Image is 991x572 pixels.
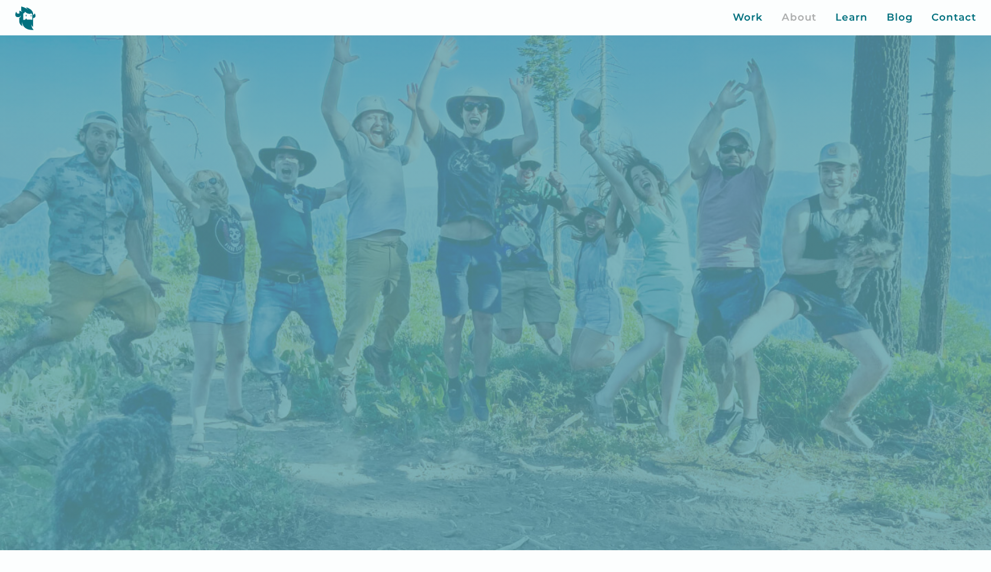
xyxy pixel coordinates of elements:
[835,10,868,25] a: Learn
[782,10,817,25] a: About
[887,10,913,25] a: Blog
[733,10,763,25] a: Work
[931,10,976,25] a: Contact
[15,6,36,30] img: yeti logo icon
